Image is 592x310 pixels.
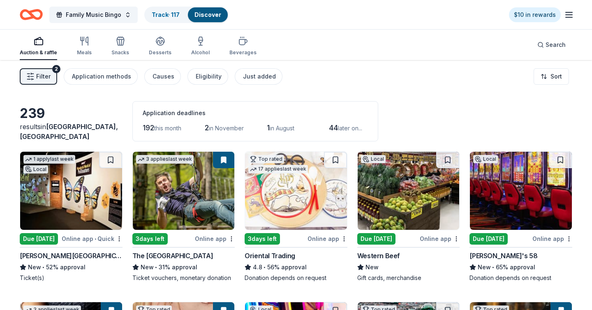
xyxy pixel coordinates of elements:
div: Online app [195,234,235,244]
div: Desserts [149,49,171,56]
span: 4.8 [253,262,262,272]
button: Meals [77,33,92,60]
span: • [95,236,96,242]
span: Sort [550,72,562,81]
a: Home [20,5,43,24]
a: Image for The Adventure Park3 applieslast week3days leftOnline appThe [GEOGRAPHIC_DATA]New•31% ap... [132,151,235,282]
img: Image for Jake's 58 [470,152,572,230]
a: Image for Milton J. Rubenstein Museum of Science & Technology1 applylast weekLocalDue [DATE]Onlin... [20,151,123,282]
div: Application methods [72,72,131,81]
span: 1 [267,123,270,132]
button: Sort [534,68,569,85]
div: 3 applies last week [136,155,194,164]
div: Just added [243,72,276,81]
div: Online app [420,234,460,244]
div: Online app [532,234,572,244]
div: 31% approval [132,262,235,272]
span: Family Music Bingo [66,10,121,20]
a: Image for Western BeefLocalDue [DATE]Online appWestern BeefNewGift cards, merchandise [357,151,460,282]
div: 3 days left [132,233,168,245]
button: Eligibility [187,68,228,85]
div: Snacks [111,49,129,56]
button: Desserts [149,33,171,60]
span: 44 [329,123,338,132]
div: Local [473,155,498,163]
div: 56% approval [245,262,347,272]
div: Due [DATE] [469,233,508,245]
span: in August [270,125,294,132]
span: • [493,264,495,271]
div: Donation depends on request [469,274,572,282]
button: Beverages [229,33,257,60]
span: New [28,262,41,272]
div: Online app Quick [62,234,123,244]
span: Filter [36,72,51,81]
span: 192 [143,123,154,132]
div: [PERSON_NAME][GEOGRAPHIC_DATA] [20,251,123,261]
div: 52% approval [20,262,123,272]
div: [PERSON_NAME]'s 58 [469,251,537,261]
div: Alcohol [191,49,210,56]
div: Ticket(s) [20,274,123,282]
div: 1 apply last week [23,155,75,164]
span: New [141,262,154,272]
span: New [478,262,491,272]
div: Local [23,165,48,174]
div: 2 [52,65,60,73]
div: 65% approval [469,262,572,272]
div: Causes [153,72,174,81]
div: Online app [308,234,347,244]
div: 239 [20,105,123,122]
button: Track· 117Discover [144,7,229,23]
div: Meals [77,49,92,56]
img: Image for The Adventure Park [133,152,235,230]
button: Family Music Bingo [49,7,138,23]
span: • [42,264,44,271]
div: 3 days left [245,233,280,245]
span: • [155,264,157,271]
button: Application methods [64,68,138,85]
img: Image for Western Beef [358,152,460,230]
button: Snacks [111,33,129,60]
button: Search [531,37,572,53]
span: Search [546,40,566,50]
a: Image for Oriental TradingTop rated17 applieslast week3days leftOnline appOriental Trading4.8•56%... [245,151,347,282]
a: Image for Jake's 58LocalDue [DATE]Online app[PERSON_NAME]'s 58New•65% approvalDonation depends on... [469,151,572,282]
img: Image for Milton J. Rubenstein Museum of Science & Technology [20,152,122,230]
div: Beverages [229,49,257,56]
div: Application deadlines [143,108,368,118]
div: Local [361,155,386,163]
div: Donation depends on request [245,274,347,282]
div: Oriental Trading [245,251,295,261]
span: this month [154,125,181,132]
div: Due [DATE] [357,233,395,245]
a: Track· 117 [152,11,180,18]
button: Auction & raffle [20,33,57,60]
button: Filter2 [20,68,57,85]
div: Top rated [248,155,284,163]
div: Gift cards, merchandise [357,274,460,282]
div: Ticket vouchers, monetary donation [132,274,235,282]
span: [GEOGRAPHIC_DATA], [GEOGRAPHIC_DATA] [20,123,118,141]
button: Alcohol [191,33,210,60]
span: in November [209,125,244,132]
img: Image for Oriental Trading [245,152,347,230]
span: New [365,262,379,272]
div: Due [DATE] [20,233,58,245]
div: results [20,122,123,141]
span: in [20,123,118,141]
button: Causes [144,68,181,85]
div: Western Beef [357,251,400,261]
div: Eligibility [196,72,222,81]
span: 2 [205,123,209,132]
span: later on... [338,125,362,132]
a: $10 in rewards [509,7,561,22]
div: The [GEOGRAPHIC_DATA] [132,251,213,261]
span: • [264,264,266,271]
div: Auction & raffle [20,49,57,56]
div: 17 applies last week [248,165,308,174]
a: Discover [194,11,221,18]
button: Just added [235,68,282,85]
